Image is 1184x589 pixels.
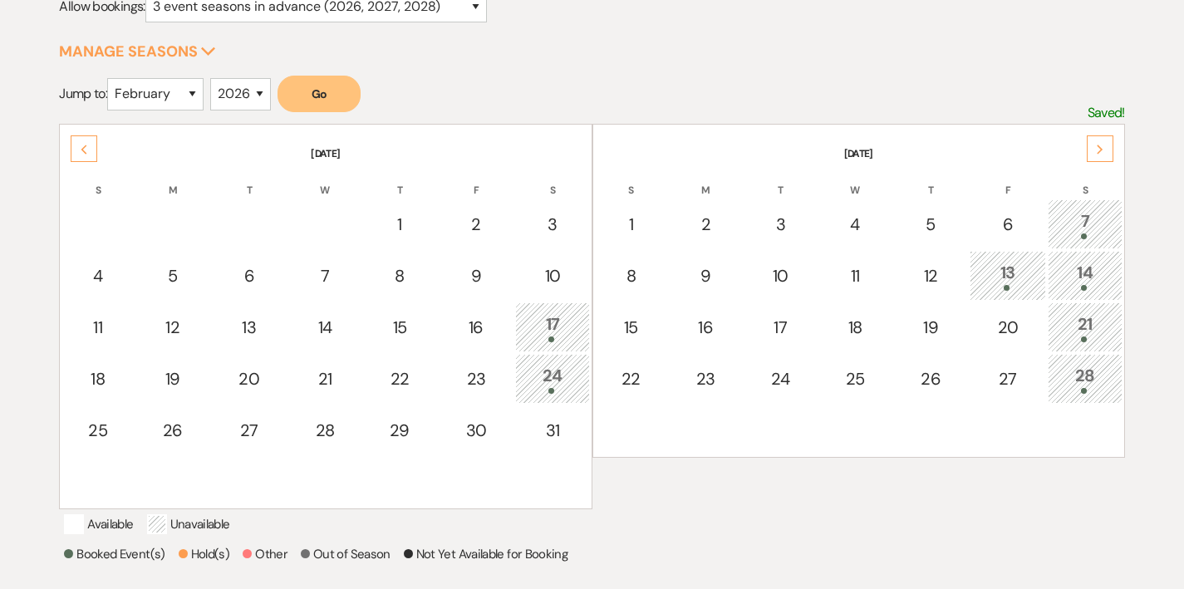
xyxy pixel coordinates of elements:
[669,163,742,198] th: M
[902,366,959,391] div: 26
[753,212,808,237] div: 3
[135,163,209,198] th: M
[147,514,230,534] p: Unavailable
[753,366,808,391] div: 24
[678,366,733,391] div: 23
[64,544,165,564] p: Booked Event(s)
[371,418,427,443] div: 29
[979,260,1037,291] div: 13
[404,544,567,564] p: Not Yet Available for Booking
[447,366,504,391] div: 23
[893,163,968,198] th: T
[61,163,134,198] th: S
[979,315,1037,340] div: 20
[604,263,659,288] div: 8
[288,163,361,198] th: W
[61,126,589,161] th: [DATE]
[447,263,504,288] div: 9
[595,163,668,198] th: S
[744,163,817,198] th: T
[71,418,125,443] div: 25
[220,315,278,340] div: 13
[447,418,504,443] div: 30
[371,366,427,391] div: 22
[828,315,882,340] div: 18
[371,315,427,340] div: 15
[524,212,580,237] div: 3
[59,85,107,102] span: Jump to:
[179,544,230,564] p: Hold(s)
[145,418,200,443] div: 26
[362,163,436,198] th: T
[447,212,504,237] div: 2
[145,315,200,340] div: 12
[71,263,125,288] div: 4
[211,163,287,198] th: T
[64,514,133,534] p: Available
[71,315,125,340] div: 11
[220,263,278,288] div: 6
[970,163,1046,198] th: F
[524,418,580,443] div: 31
[243,544,287,564] p: Other
[753,315,808,340] div: 17
[902,263,959,288] div: 12
[220,366,278,391] div: 20
[297,315,351,340] div: 14
[297,263,351,288] div: 7
[278,76,361,112] button: Go
[297,366,351,391] div: 21
[979,212,1037,237] div: 6
[818,163,892,198] th: W
[371,212,427,237] div: 1
[604,315,659,340] div: 15
[447,315,504,340] div: 16
[828,366,882,391] div: 25
[524,312,580,342] div: 17
[678,315,733,340] div: 16
[524,263,580,288] div: 10
[828,212,882,237] div: 4
[71,366,125,391] div: 18
[902,315,959,340] div: 19
[604,366,659,391] div: 22
[678,263,733,288] div: 9
[1057,312,1113,342] div: 21
[1048,163,1123,198] th: S
[753,263,808,288] div: 10
[979,366,1037,391] div: 27
[524,363,580,394] div: 24
[515,163,589,198] th: S
[1088,102,1125,124] p: Saved!
[145,263,200,288] div: 5
[145,366,200,391] div: 19
[1057,260,1113,291] div: 14
[678,212,733,237] div: 2
[1057,209,1113,239] div: 7
[438,163,513,198] th: F
[828,263,882,288] div: 11
[301,544,391,564] p: Out of Season
[59,44,216,59] button: Manage Seasons
[604,212,659,237] div: 1
[902,212,959,237] div: 5
[371,263,427,288] div: 8
[220,418,278,443] div: 27
[1057,363,1113,394] div: 28
[297,418,351,443] div: 28
[595,126,1123,161] th: [DATE]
